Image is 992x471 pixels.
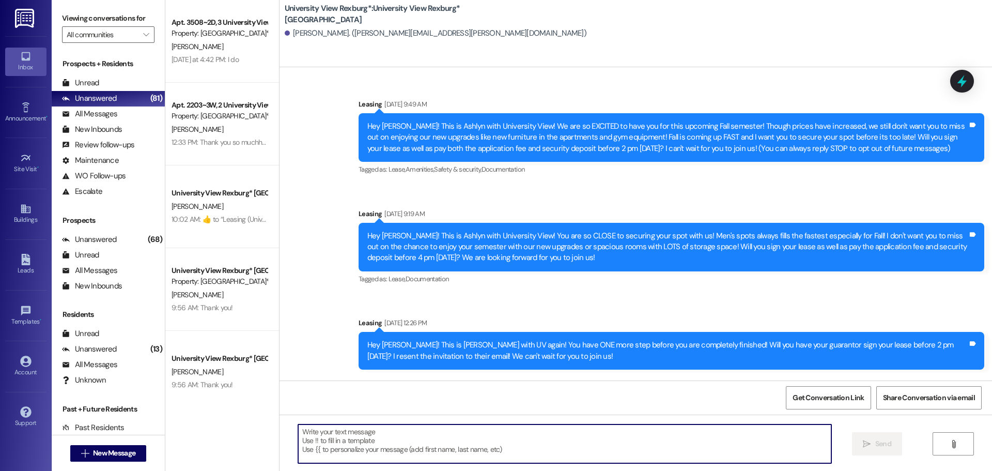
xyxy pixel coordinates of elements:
[482,165,525,174] span: Documentation
[434,165,481,174] span: Safety & security ,
[359,271,984,286] div: Tagged as:
[52,309,165,320] div: Residents
[382,99,427,110] div: [DATE] 9:49 AM
[367,231,968,264] div: Hey [PERSON_NAME]! This is Ashlyn with University View! You are so CLOSE to securing your spot wi...
[62,155,119,166] div: Maintenance
[62,281,122,292] div: New Inbounds
[876,386,982,409] button: Share Conversation via email
[5,302,47,330] a: Templates •
[5,200,47,228] a: Buildings
[62,78,99,88] div: Unread
[285,28,586,39] div: [PERSON_NAME]. ([PERSON_NAME][EMAIL_ADDRESS][PERSON_NAME][DOMAIN_NAME])
[62,234,117,245] div: Unanswered
[67,26,138,43] input: All communities
[37,164,39,171] span: •
[172,111,267,121] div: Property: [GEOGRAPHIC_DATA]*
[852,432,902,455] button: Send
[40,316,41,324] span: •
[367,121,968,154] div: Hey [PERSON_NAME]! This is Ashlyn with University View! We are so EXCITED to have you for this up...
[15,9,36,28] img: ResiDesk Logo
[389,165,406,174] span: Lease ,
[172,138,273,147] div: 12:33 PM: Thank you so muchhhhh
[62,10,154,26] label: Viewing conversations for
[62,124,122,135] div: New Inbounds
[70,445,147,462] button: New Message
[172,303,233,312] div: 9:56 AM: Thank you!
[406,165,435,174] span: Amenities ,
[172,380,233,389] div: 9:56 AM: Thank you!
[5,403,47,431] a: Support
[62,186,102,197] div: Escalate
[172,353,267,364] div: University View Rexburg* [GEOGRAPHIC_DATA]
[172,202,223,211] span: [PERSON_NAME]
[62,344,117,355] div: Unanswered
[148,341,165,357] div: (13)
[359,317,984,332] div: Leasing
[81,449,89,458] i: 
[62,93,117,104] div: Unanswered
[172,188,267,199] div: University View Rexburg* [GEOGRAPHIC_DATA]
[883,392,975,403] span: Share Conversation via email
[389,275,406,283] span: Lease ,
[46,113,48,120] span: •
[93,448,135,459] span: New Message
[172,265,267,276] div: University View Rexburg* [GEOGRAPHIC_DATA]
[62,328,99,339] div: Unread
[145,232,165,248] div: (68)
[5,149,47,177] a: Site Visit •
[950,440,957,448] i: 
[5,48,47,75] a: Inbox
[875,438,891,449] span: Send
[172,17,267,28] div: Apt. 3508~2D, 3 University View Rexburg
[172,28,267,39] div: Property: [GEOGRAPHIC_DATA]*
[359,208,984,223] div: Leasing
[172,42,223,51] span: [PERSON_NAME]
[172,215,678,224] div: 10:02 AM: ​👍​ to “ Leasing (University View Rexburg*): Yes!! Please make sure you respect their W...
[62,109,117,119] div: All Messages
[359,162,984,177] div: Tagged as:
[52,58,165,69] div: Prospects + Residents
[172,290,223,299] span: [PERSON_NAME]
[62,422,125,433] div: Past Residents
[863,440,871,448] i: 
[382,317,427,328] div: [DATE] 12:26 PM
[62,359,117,370] div: All Messages
[148,90,165,107] div: (81)
[172,100,267,111] div: Apt. 2203~3W, 2 University View Rexburg
[793,392,864,403] span: Get Conversation Link
[143,31,149,39] i: 
[172,125,223,134] span: [PERSON_NAME]
[285,3,491,25] b: University View Rexburg*: University View Rexburg* [GEOGRAPHIC_DATA]
[62,171,126,181] div: WO Follow-ups
[406,275,449,283] span: Documentation
[62,250,99,261] div: Unread
[5,353,47,381] a: Account
[62,265,117,276] div: All Messages
[62,375,106,386] div: Unknown
[786,386,871,409] button: Get Conversation Link
[172,367,223,376] span: [PERSON_NAME]
[172,276,267,287] div: Property: [GEOGRAPHIC_DATA]*
[62,140,134,150] div: Review follow-ups
[172,55,239,64] div: [DATE] at 4:42 PM: I do
[382,208,425,219] div: [DATE] 9:19 AM
[52,404,165,415] div: Past + Future Residents
[359,99,984,113] div: Leasing
[5,251,47,279] a: Leads
[367,340,968,362] div: Hey [PERSON_NAME]! This is [PERSON_NAME] with UV again! You have ONE more step before you are com...
[52,215,165,226] div: Prospects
